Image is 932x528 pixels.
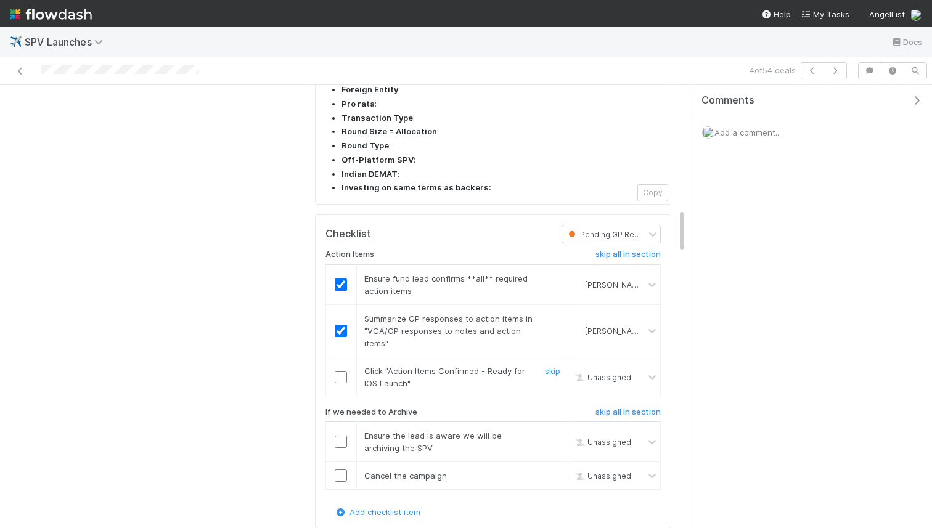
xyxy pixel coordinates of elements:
strong: Round Size = Allocation [341,126,437,136]
li: : [341,112,661,124]
h6: Action Items [325,250,374,259]
strong: Off-Platform SPV [341,155,414,164]
span: Add a comment... [714,128,781,137]
h6: skip all in section [595,250,661,259]
strong: Round Type [341,140,389,150]
span: [PERSON_NAME] [585,326,645,335]
li: : [341,126,661,138]
h6: skip all in section [595,407,661,417]
li: : [341,98,661,110]
a: Docs [891,35,922,49]
strong: Foreign Entity [341,84,398,94]
li: : [341,154,661,166]
li: : [341,140,661,152]
a: skip [545,366,560,376]
h6: If we needed to Archive [325,407,417,417]
span: Unassigned [573,471,631,481]
div: Help [761,8,791,20]
span: ✈️ [10,36,22,47]
span: 4 of 54 deals [750,64,796,76]
a: skip all in section [595,250,661,264]
span: Unassigned [573,437,631,447]
span: Cancel the campaign [364,471,447,481]
strong: Investing on same terms as backers: [341,182,491,192]
li: : [341,168,661,181]
span: Ensure fund lead confirms **all** required action items [364,274,528,296]
span: Ensure the lead is aware we will be archiving the SPV [364,431,502,453]
img: avatar_d2b43477-63dc-4e62-be5b-6fdd450c05a1.png [910,9,922,21]
strong: Transaction Type [341,113,413,123]
a: My Tasks [801,8,849,20]
img: avatar_d2b43477-63dc-4e62-be5b-6fdd450c05a1.png [573,280,583,290]
strong: Pro rata [341,99,375,108]
li: : [341,84,661,96]
span: Pending GP Review [566,230,652,239]
strong: Indian DEMAT [341,169,398,179]
span: Unassigned [573,372,631,381]
span: Click "Action Items Confirmed - Ready for IOS Launch" [364,366,525,388]
span: Summarize GP responses to action items in "VCA/GP responses to notes and action items" [364,314,533,348]
span: AngelList [869,9,905,19]
img: avatar_d2b43477-63dc-4e62-be5b-6fdd450c05a1.png [573,326,583,336]
span: [PERSON_NAME] [585,280,645,289]
span: Comments [701,94,754,107]
img: logo-inverted-e16ddd16eac7371096b0.svg [10,4,92,25]
a: skip all in section [595,407,661,422]
span: SPV Launches [25,36,109,48]
button: Copy [637,184,668,201]
a: Add checklist item [335,507,420,517]
span: My Tasks [801,9,849,19]
h5: Checklist [325,228,371,240]
img: avatar_d2b43477-63dc-4e62-be5b-6fdd450c05a1.png [702,126,714,139]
